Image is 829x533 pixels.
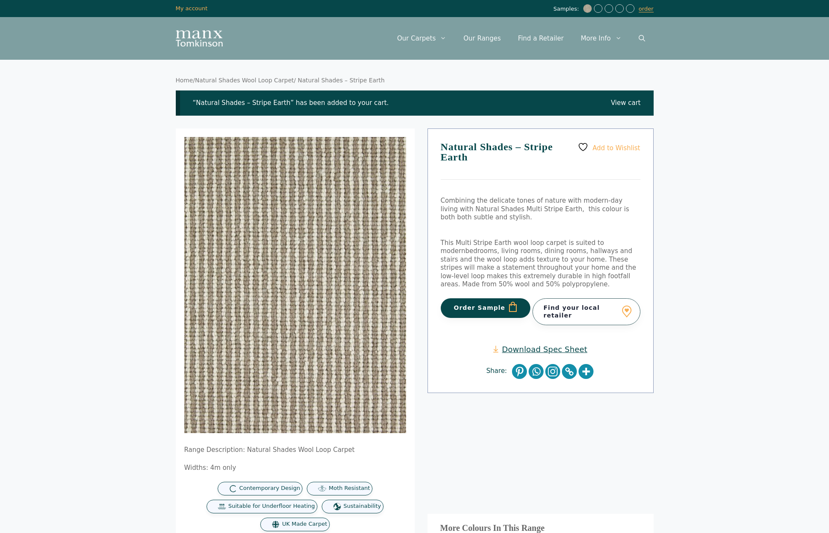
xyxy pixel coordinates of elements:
[532,298,640,325] a: Find your local retailer
[579,364,593,379] a: More
[545,364,560,379] a: Instagram
[441,298,531,318] button: Order Sample
[195,77,294,84] a: Natural Shades Wool Loop Carpet
[562,364,577,379] a: Copy Link
[440,527,641,530] h3: More Colours In This Range
[282,521,327,528] span: UK Made Carpet
[389,26,455,51] a: Our Carpets
[329,485,370,492] span: Moth Resistant
[389,26,654,51] nav: Primary
[176,5,208,12] a: My account
[176,30,223,47] img: Manx Tomkinson
[611,99,641,108] a: View cart
[239,485,300,492] span: Contemporary Design
[455,26,509,51] a: Our Ranges
[512,364,527,379] a: Pinterest
[639,6,654,12] a: order
[343,503,381,510] span: Sustainability
[509,26,572,51] a: Find a Retailer
[553,6,581,13] span: Samples:
[441,142,640,180] h1: Natural Shades – Stripe Earth
[441,197,629,221] span: Combining the delicate tones of nature with modern-day living with Natural Shades Multi Stripe Ea...
[228,503,315,510] span: Suitable for Underfloor Heating
[176,77,654,84] nav: Breadcrumb
[184,464,406,472] p: Widths: 4m only
[441,239,604,255] span: This Multi Stripe Earth wool loop carpet is suited to modern
[529,364,544,379] a: Whatsapp
[583,4,592,13] img: Soft beige & cream stripe
[486,367,511,376] span: Share:
[578,142,640,152] a: Add to Wishlist
[572,26,630,51] a: More Info
[441,247,636,288] span: bedrooms, living rooms, dining rooms, hallways and stairs and the wool loop adds texture to your ...
[184,446,406,454] p: Range Description: Natural Shades Wool Loop Carpet
[176,90,654,116] div: “Natural Shades – Stripe Earth” has been added to your cart.
[593,144,640,152] span: Add to Wishlist
[630,26,654,51] a: Open Search Bar
[493,344,587,354] a: Download Spec Sheet
[176,77,193,84] a: Home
